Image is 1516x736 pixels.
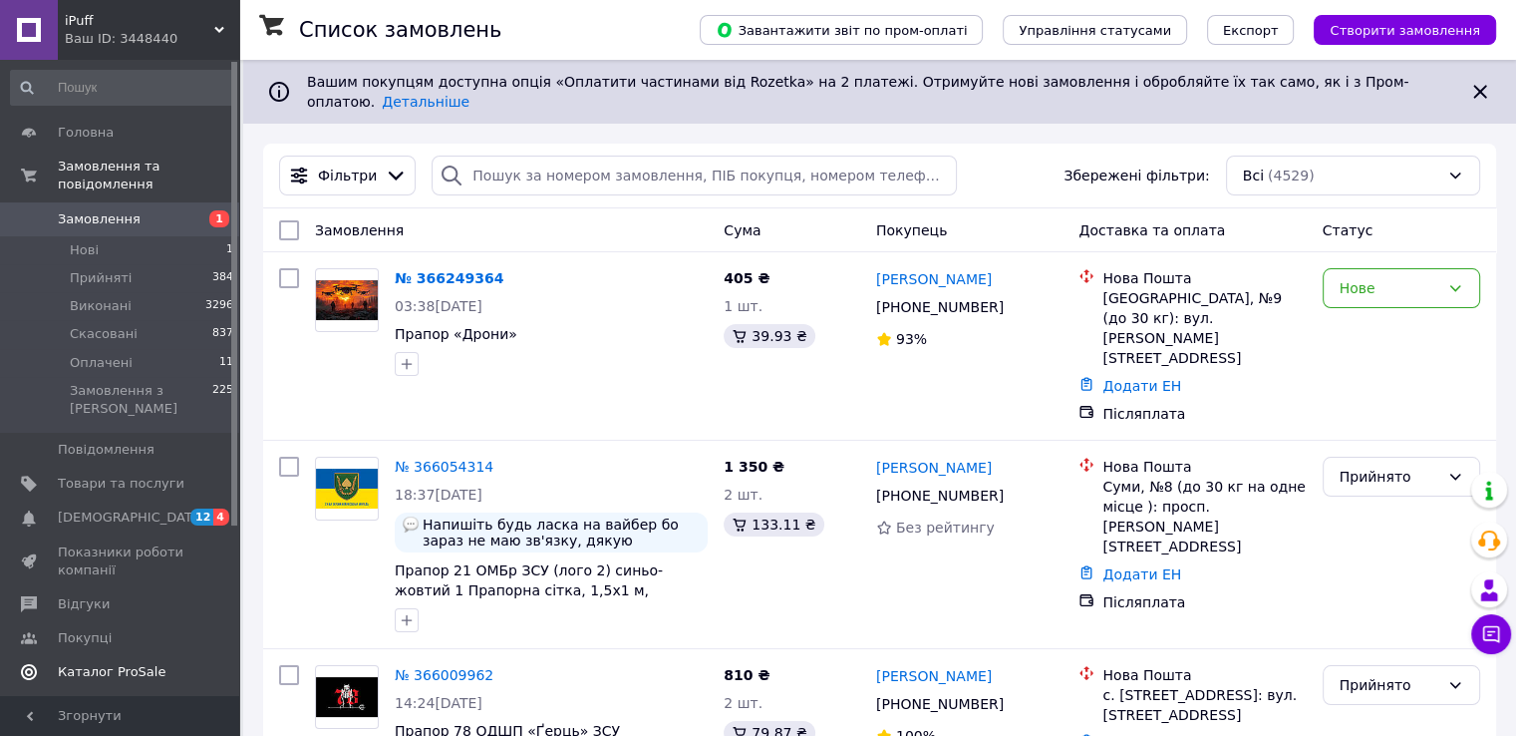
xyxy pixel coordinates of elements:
button: Управління статусами [1003,15,1187,45]
div: [PHONE_NUMBER] [872,482,1008,510]
span: iPuff [65,12,214,30]
button: Завантажити звіт по пром-оплаті [700,15,983,45]
span: 2 шт. [724,695,762,711]
a: № 366009962 [395,667,493,683]
span: Фільтри [318,166,377,185]
span: (4529) [1268,168,1315,184]
span: 3296 [205,297,233,315]
button: Експорт [1207,15,1295,45]
a: Фото товару [315,268,379,332]
span: 2 шт. [724,487,762,503]
a: Детальніше [382,94,469,110]
span: 18:37[DATE] [395,487,482,503]
a: [PERSON_NAME] [876,666,992,686]
span: 810 ₴ [724,667,769,683]
div: Прийнято [1340,466,1439,488]
span: 93% [896,331,927,347]
img: Фото товару [316,677,378,718]
span: Управління статусами [1019,23,1171,38]
span: Нові [70,241,99,259]
input: Пошук за номером замовлення, ПІБ покупця, номером телефону, Email, номером накладної [432,156,957,195]
span: Виконані [70,297,132,315]
span: 384 [212,269,233,287]
span: 12 [190,509,213,526]
a: Фото товару [315,665,379,729]
span: Створити замовлення [1330,23,1480,38]
button: Створити замовлення [1314,15,1496,45]
div: Нова Пошта [1102,268,1306,288]
span: 1 350 ₴ [724,459,784,475]
a: Створити замовлення [1294,21,1496,37]
a: Додати ЕН [1102,378,1181,394]
div: [PHONE_NUMBER] [872,293,1008,321]
span: Вашим покупцям доступна опція «Оплатити частинами від Rozetka» на 2 платежі. Отримуйте нові замов... [307,74,1408,110]
a: Прапор 21 ОМБр ЗСУ (лого 2) синьо-жовтий 1 Прапорна сітка, 1,5х1 м, Кишеня під держак [395,562,663,618]
a: [PERSON_NAME] [876,269,992,289]
span: Повідомлення [58,441,154,459]
a: Фото товару [315,457,379,521]
span: Збережені фільтри: [1063,166,1209,185]
a: № 366249364 [395,270,503,286]
span: Статус [1323,222,1373,238]
span: Cума [724,222,760,238]
span: 14:24[DATE] [395,695,482,711]
span: Показники роботи компанії [58,544,184,579]
span: 11 [219,354,233,372]
div: [GEOGRAPHIC_DATA], №9 (до 30 кг): вул. [PERSON_NAME][STREET_ADDRESS] [1102,288,1306,368]
button: Чат з покупцем [1471,614,1511,654]
span: 4 [213,509,229,526]
img: Фото товару [316,280,378,321]
div: Післяплата [1102,592,1306,612]
span: 1 [226,241,233,259]
span: 1 шт. [724,298,762,314]
input: Пошук [10,70,235,106]
img: Фото товару [316,469,378,510]
span: 1 [209,210,229,227]
span: Замовлення та повідомлення [58,158,239,193]
span: Покупець [876,222,947,238]
div: Суми, №8 (до 30 кг на одне місце ): просп. [PERSON_NAME][STREET_ADDRESS] [1102,477,1306,556]
div: 39.93 ₴ [724,324,814,348]
span: Експорт [1223,23,1279,38]
span: Прийняті [70,269,132,287]
span: Каталог ProSale [58,663,165,681]
a: № 366054314 [395,459,493,475]
span: Напишіть будь ласка на вайбер бо зараз не маю зв'язку, дякую [423,517,700,549]
span: Замовлення [58,210,141,228]
span: Головна [58,124,114,142]
img: :speech_balloon: [403,517,419,533]
span: Товари та послуги [58,475,184,493]
a: Додати ЕН [1102,566,1181,582]
span: Оплачені [70,354,133,372]
span: 03:38[DATE] [395,298,482,314]
span: 405 ₴ [724,270,769,286]
span: Замовлення [315,222,404,238]
div: [PHONE_NUMBER] [872,690,1008,718]
div: Післяплата [1102,404,1306,424]
span: Завантажити звіт по пром-оплаті [716,21,967,39]
span: Покупці [58,629,112,647]
div: Ваш ID: 3448440 [65,30,239,48]
div: с. [STREET_ADDRESS]: вул. [STREET_ADDRESS] [1102,685,1306,725]
a: [PERSON_NAME] [876,458,992,478]
span: 837 [212,325,233,343]
div: Прийнято [1340,674,1439,696]
div: Нове [1340,277,1439,299]
a: Прапор «Дрони» [395,326,517,342]
span: Скасовані [70,325,138,343]
div: Нова Пошта [1102,665,1306,685]
span: Відгуки [58,595,110,613]
span: [DEMOGRAPHIC_DATA] [58,509,205,527]
span: Всі [1243,166,1264,185]
div: Нова Пошта [1102,457,1306,477]
span: Без рейтингу [896,520,995,536]
span: 225 [212,382,233,418]
div: 133.11 ₴ [724,513,823,537]
h1: Список замовлень [299,18,501,42]
span: Замовлення з [PERSON_NAME] [70,382,212,418]
span: Доставка та оплата [1078,222,1225,238]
